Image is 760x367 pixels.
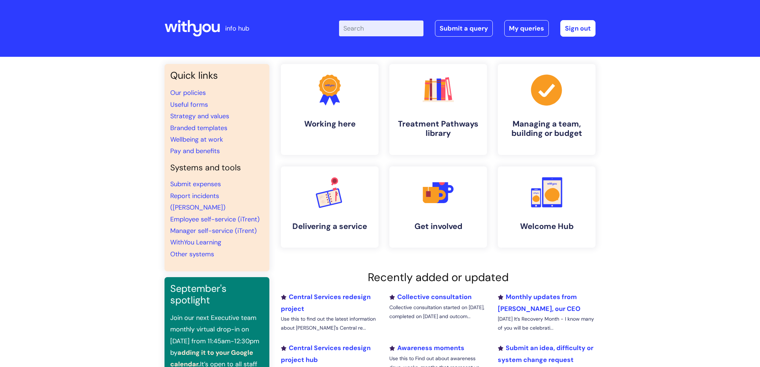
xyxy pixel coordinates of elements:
[504,222,590,231] h4: Welcome Hub
[170,215,260,224] a: Employee self-service (iTrent)
[287,222,373,231] h4: Delivering a service
[389,344,464,352] a: Awareness moments
[504,119,590,138] h4: Managing a team, building or budget
[170,124,227,132] a: Branded templates
[170,100,208,109] a: Useful forms
[339,20,596,37] div: | -
[170,192,226,212] a: Report incidents ([PERSON_NAME])
[170,88,206,97] a: Our policies
[281,64,379,155] a: Working here
[389,303,487,321] p: Collective consultation started on [DATE], completed on [DATE] and outcom...
[287,119,373,129] h4: Working here
[170,238,221,247] a: WithYou Learning
[170,135,223,144] a: Wellbeing at work
[170,250,214,258] a: Other systems
[498,344,593,364] a: Submit an idea, difficulty or system change request
[170,70,264,81] h3: Quick links
[498,293,580,313] a: Monthly updates from [PERSON_NAME], our CEO
[395,119,481,138] h4: Treatment Pathways library
[170,226,257,235] a: Manager self-service (iTrent)
[504,20,549,37] a: My queries
[281,166,379,248] a: Delivering a service
[389,293,472,301] a: Collective consultation
[498,64,596,155] a: Managing a team, building or budget
[170,147,220,155] a: Pay and benefits
[225,23,249,34] p: info hub
[435,20,493,37] a: Submit a query
[281,315,379,332] p: Use this to find out the latest information about [PERSON_NAME]'s Central re...
[170,163,264,173] h4: Systems and tools
[170,283,264,306] h3: September's spotlight
[498,315,596,332] p: [DATE] It’s Recovery Month - I know many of you will be celebrati...
[498,166,596,248] a: Welcome Hub
[170,180,221,188] a: Submit expenses
[339,20,423,36] input: Search
[281,293,371,313] a: Central Services redesign project
[389,64,487,155] a: Treatment Pathways library
[560,20,596,37] a: Sign out
[395,222,481,231] h4: Get involved
[170,112,229,120] a: Strategy and values
[389,166,487,248] a: Get involved
[281,271,596,284] h2: Recently added or updated
[281,344,371,364] a: Central Services redesign project hub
